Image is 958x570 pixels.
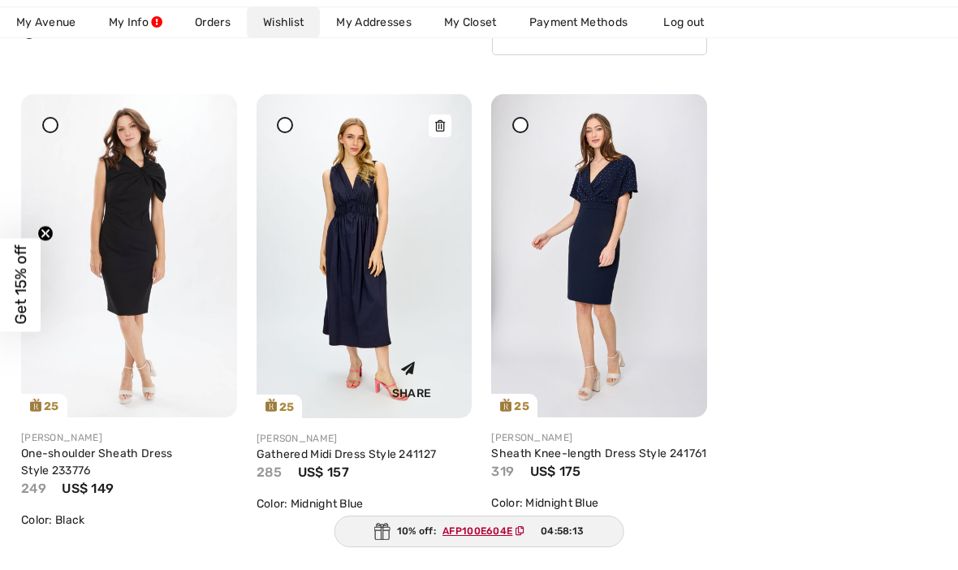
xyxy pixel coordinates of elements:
a: Orders [179,7,247,37]
button: Close teaser [37,226,54,242]
a: My Addresses [320,7,428,37]
div: [PERSON_NAME] [491,430,707,445]
a: Wishlist [247,7,320,37]
span: 04:58:13 [541,524,584,538]
span: 285 [257,464,283,480]
span: US$ 175 [530,464,581,479]
div: [PERSON_NAME] [257,431,473,446]
div: Color: Midnight Blue [491,494,707,512]
a: Gathered Midi Dress Style 241127 [257,447,437,461]
a: 25 [21,94,237,417]
span: My Avenue [16,14,76,31]
div: Share [364,348,460,406]
a: 25 [257,94,473,418]
a: Log out [647,7,736,37]
a: Sheath Knee-length Dress Style 241761 [491,447,706,460]
ins: AFP100E604E [442,525,512,537]
img: Gift.svg [374,523,391,540]
div: 10% off: [334,516,624,547]
span: Get 15% off [11,245,30,325]
img: joseph-ribkoff-dresses-jumpsuits-midnight-blue_241761a1_046a_search.jpg [491,94,707,417]
span: 249 [21,481,46,496]
span: US$ 157 [298,464,349,480]
span: US$ 149 [62,481,114,496]
div: Color: Black [21,512,237,529]
a: My Closet [428,7,513,37]
div: [PERSON_NAME] [21,430,237,445]
span: 319 [491,464,514,479]
img: joseph-ribkoff-dresses-jumpsuits-black_2337761_93d9_search.jpg [21,94,237,417]
img: joseph-ribkoff-dresses-jumpsuits-midnight-blue_241127a1_03cb_search.jpg [257,94,473,418]
div: Color: Midnight Blue [257,495,473,512]
a: One-shoulder Sheath Dress Style 233776 [21,447,173,477]
a: Payment Methods [513,7,645,37]
a: My Info [93,7,179,37]
a: 25 [491,94,707,417]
